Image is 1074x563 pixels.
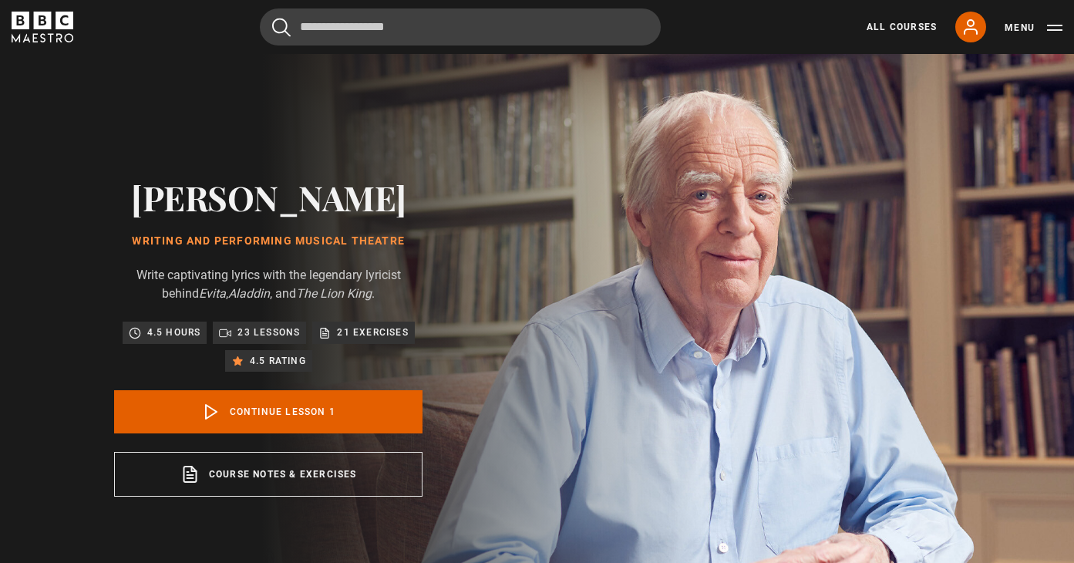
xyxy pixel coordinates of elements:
i: Evita [199,286,226,301]
button: Submit the search query [272,18,291,37]
svg: BBC Maestro [12,12,73,42]
a: Course notes & exercises [114,452,423,497]
p: 4.5 rating [250,353,306,369]
h2: [PERSON_NAME] [114,177,423,217]
button: Toggle navigation [1005,20,1062,35]
h1: Writing and Performing Musical Theatre [114,235,423,248]
i: Aladdin [228,286,270,301]
p: Write captivating lyrics with the legendary lyricist behind , , and . [114,266,423,303]
p: 4.5 hours [147,325,201,340]
p: 23 lessons [237,325,300,340]
input: Search [260,8,661,46]
a: Continue lesson 1 [114,390,423,433]
i: The Lion King [296,286,372,301]
p: 21 exercises [337,325,408,340]
a: All Courses [867,20,937,34]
